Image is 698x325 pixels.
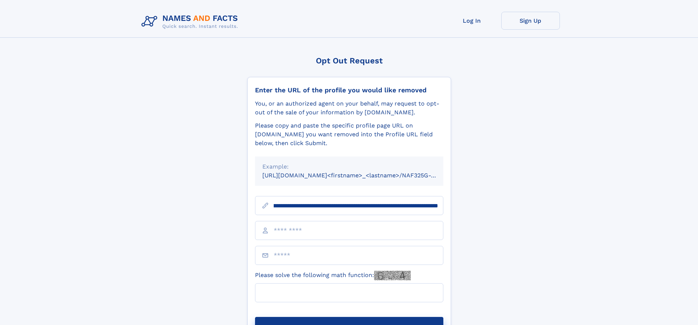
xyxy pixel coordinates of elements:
[255,121,443,148] div: Please copy and paste the specific profile page URL on [DOMAIN_NAME] you want removed into the Pr...
[255,86,443,94] div: Enter the URL of the profile you would like removed
[139,12,244,32] img: Logo Names and Facts
[262,172,457,179] small: [URL][DOMAIN_NAME]<firstname>_<lastname>/NAF325G-xxxxxxxx
[255,271,411,280] label: Please solve the following math function:
[262,162,436,171] div: Example:
[255,99,443,117] div: You, or an authorized agent on your behalf, may request to opt-out of the sale of your informatio...
[247,56,451,65] div: Opt Out Request
[443,12,501,30] a: Log In
[501,12,560,30] a: Sign Up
